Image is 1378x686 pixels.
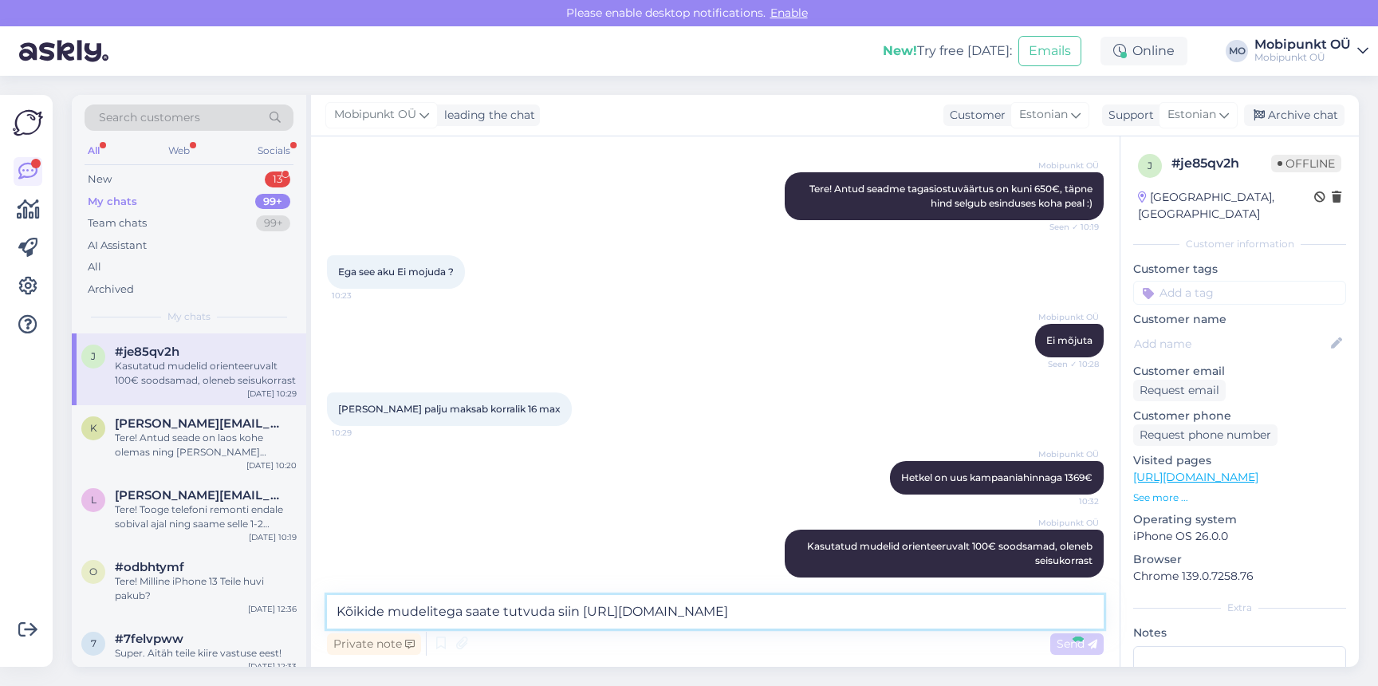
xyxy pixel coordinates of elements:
[88,282,134,298] div: Archived
[1133,551,1346,568] p: Browser
[1133,511,1346,528] p: Operating system
[1254,38,1368,64] a: Mobipunkt OÜMobipunkt OÜ
[91,494,96,506] span: l
[1133,601,1346,615] div: Extra
[1133,311,1346,328] p: Customer name
[13,108,43,138] img: Askly Logo
[1100,37,1187,65] div: Online
[265,171,290,187] div: 13
[115,503,297,531] div: Tere! Tooge telefoni remonti endale sobival ajal ning saame selle 1-2 tunniga vahetatud! :)
[338,403,561,415] span: [PERSON_NAME] palju maksab korralik 16 max
[1138,189,1314,223] div: [GEOGRAPHIC_DATA], [GEOGRAPHIC_DATA]
[1254,38,1351,51] div: Mobipunkt OÜ
[255,194,290,210] div: 99+
[1244,104,1345,126] div: Archive chat
[115,574,297,603] div: Tere! Milline iPhone 13 Teile huvi pakub?
[115,416,281,431] span: karmen.aavik@gmail.com
[332,427,392,439] span: 10:29
[91,350,96,362] span: j
[248,660,297,672] div: [DATE] 12:33
[115,431,297,459] div: Tere! Antud seade on laos kohe olemas ning [PERSON_NAME] tellimuse sooritamist saate selle 1-2 pä...
[248,603,297,615] div: [DATE] 12:36
[1133,424,1278,446] div: Request phone number
[883,41,1012,61] div: Try free [DATE]:
[1038,160,1099,171] span: Mobipunkt OÜ
[1134,335,1328,353] input: Add name
[332,290,392,302] span: 10:23
[89,566,97,578] span: o
[1148,160,1152,171] span: j
[115,488,281,503] span: laura-liisavulf@hotmail.com
[249,531,297,543] div: [DATE] 10:19
[115,560,184,574] span: #odbhtymf
[99,109,200,126] span: Search customers
[1133,491,1346,505] p: See more ...
[1254,51,1351,64] div: Mobipunkt OÜ
[1039,358,1099,370] span: Seen ✓ 10:28
[1226,40,1248,62] div: MO
[115,646,297,660] div: Super. Aitäh teile kiire vastuse eest!
[1133,452,1346,469] p: Visited pages
[1038,448,1099,460] span: Mobipunkt OÜ
[115,345,179,359] span: #je85qv2h
[901,471,1093,483] span: Hetkel on uus kampaaniahinnaga 1369€
[165,140,193,161] div: Web
[1039,495,1099,507] span: 10:32
[1018,36,1081,66] button: Emails
[256,215,290,231] div: 99+
[1046,334,1093,346] span: Ei mõjuta
[1271,155,1341,172] span: Offline
[85,140,103,161] div: All
[1038,517,1099,529] span: Mobipunkt OÜ
[167,309,211,324] span: My chats
[1038,311,1099,323] span: Mobipunkt OÜ
[1133,237,1346,251] div: Customer information
[115,632,183,646] span: #7felvpww
[1039,221,1099,233] span: Seen ✓ 10:19
[1133,528,1346,545] p: iPhone OS 26.0.0
[1133,363,1346,380] p: Customer email
[115,359,297,388] div: Kasutatud mudelid orienteeruvalt 100€ soodsamad, oleneb seisukorrast
[334,106,416,124] span: Mobipunkt OÜ
[88,194,137,210] div: My chats
[247,388,297,400] div: [DATE] 10:29
[1133,408,1346,424] p: Customer phone
[88,215,147,231] div: Team chats
[809,183,1095,209] span: Tere! Antud seadme tagasiostuväärtus on kuni 650€, täpne hind selgub esinduses koha peal :)
[1167,106,1216,124] span: Estonian
[766,6,813,20] span: Enable
[88,259,101,275] div: All
[943,107,1006,124] div: Customer
[88,238,147,254] div: AI Assistant
[1019,106,1068,124] span: Estonian
[883,43,917,58] b: New!
[1133,261,1346,278] p: Customer tags
[1133,625,1346,641] p: Notes
[91,637,96,649] span: 7
[88,171,112,187] div: New
[254,140,293,161] div: Socials
[1133,281,1346,305] input: Add a tag
[1133,568,1346,585] p: Chrome 139.0.7258.76
[438,107,535,124] div: leading the chat
[90,422,97,434] span: k
[338,266,454,278] span: Ega see aku Ei mojuda ?
[1133,470,1258,484] a: [URL][DOMAIN_NAME]
[246,459,297,471] div: [DATE] 10:20
[807,540,1095,566] span: Kasutatud mudelid orienteeruvalt 100€ soodsamad, oleneb seisukorrast
[1133,380,1226,401] div: Request email
[1171,154,1271,173] div: # je85qv2h
[1039,578,1099,590] span: 10:32
[1102,107,1154,124] div: Support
